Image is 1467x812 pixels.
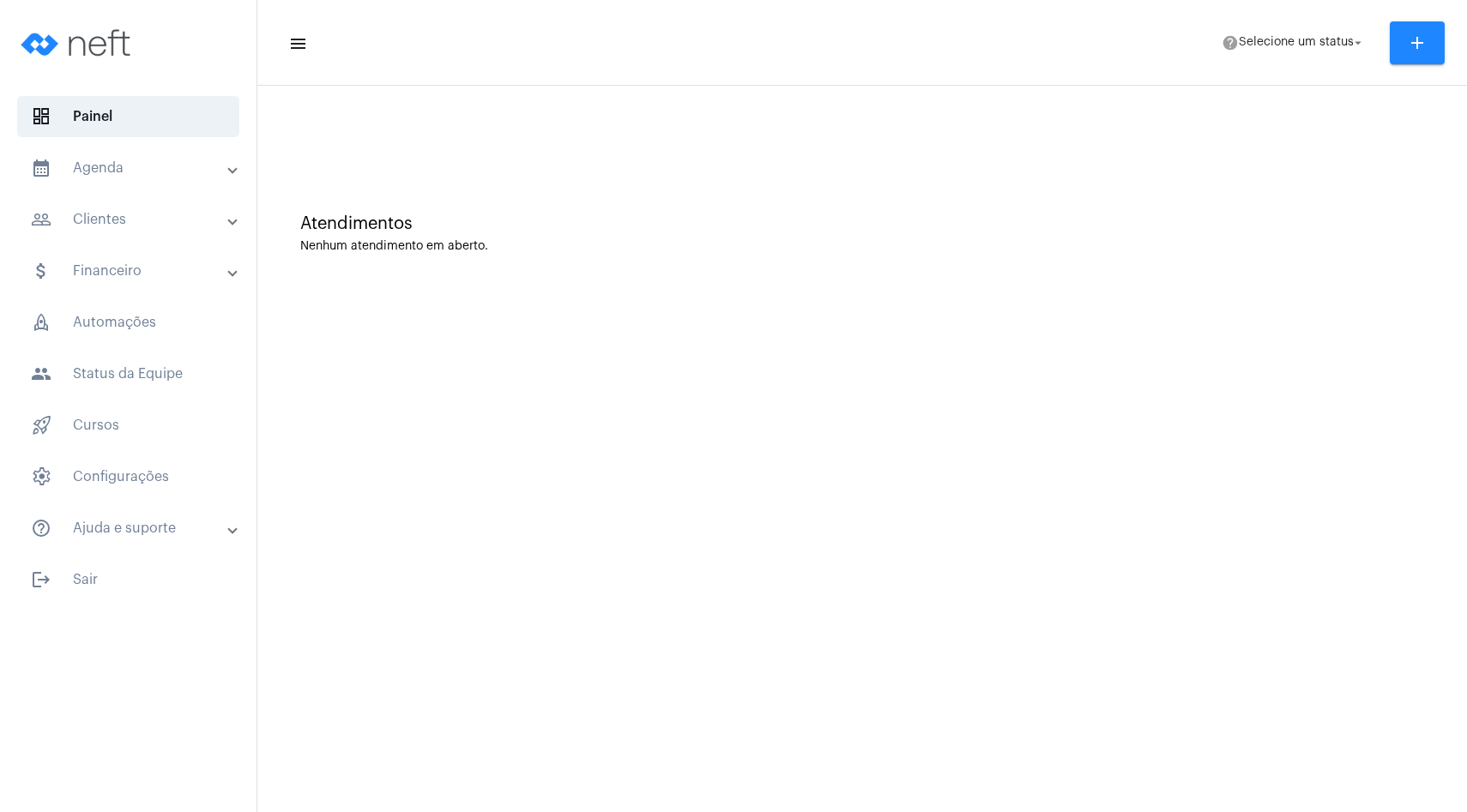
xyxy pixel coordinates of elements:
[31,158,51,178] mat-icon: sidenav icon
[17,456,239,497] span: Configurações
[300,214,1424,233] div: Atendimentos
[10,147,257,189] mat-expansion-panel-header: sidenav iconAgenda
[300,240,1424,253] div: Nenhum atendimento em aberto.
[17,302,239,343] span: Automações
[31,209,51,230] mat-icon: sidenav icon
[31,466,51,487] span: sidenav icon
[31,261,51,281] mat-icon: sidenav icon
[31,415,51,436] span: sidenav icon
[10,508,257,549] mat-expansion-panel-header: sidenav iconAjuda e suporte
[31,518,229,538] mat-panel-title: Ajuda e suporte
[31,158,229,178] mat-panel-title: Agenda
[31,209,229,230] mat-panel-title: Clientes
[1350,35,1366,51] mat-icon: arrow_drop_down
[31,518,51,538] mat-icon: sidenav icon
[10,199,257,240] mat-expansion-panel-header: sidenav iconClientes
[17,405,239,446] span: Cursos
[1407,33,1428,53] mat-icon: add
[10,250,257,292] mat-expansion-panel-header: sidenav iconFinanceiro
[1222,34,1239,51] mat-icon: help
[17,353,239,394] span: Status da Equipe
[17,96,239,137] span: Painel
[31,106,51,127] span: sidenav icon
[31,261,229,281] mat-panel-title: Financeiro
[31,312,51,333] span: sidenav icon
[1211,26,1376,60] button: Selecione um status
[1239,37,1354,49] span: Selecione um status
[31,569,51,590] mat-icon: sidenav icon
[288,33,305,54] mat-icon: sidenav icon
[31,364,51,384] mat-icon: sidenav icon
[14,9,142,77] img: logo-neft-novo-2.png
[17,559,239,600] span: Sair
